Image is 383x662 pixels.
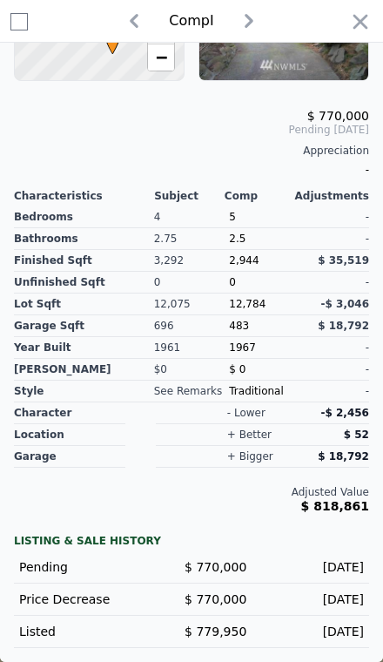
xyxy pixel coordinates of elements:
div: Year Built [14,337,154,359]
span: $ 18,792 [318,450,369,463]
a: Zoom out [148,44,174,71]
div: - [299,228,369,250]
div: Bedrooms [14,206,154,228]
div: Comp I [169,10,213,31]
div: - lower [227,406,265,420]
div: Bathrooms [14,228,154,250]
span: $ 770,000 [307,109,369,123]
div: LISTING & SALE HISTORY [14,534,369,551]
div: garage [14,446,125,468]
div: - [299,337,369,359]
span: $ 52 [344,429,369,441]
div: 1961 [154,337,230,359]
div: 3,292 [154,250,230,272]
div: location [14,424,125,446]
div: Appreciation [14,144,369,158]
div: Listed [19,623,130,640]
div: 0 [154,272,230,294]
span: $ 818,861 [301,499,369,513]
div: 696 [154,315,230,337]
div: + better [227,428,272,442]
div: $0 [154,359,230,381]
div: [DATE] [253,623,364,640]
div: Characteristics [14,189,154,203]
div: Unfinished Sqft [14,272,154,294]
div: - [299,381,369,402]
span: $ 770,000 [185,560,246,574]
div: 12,075 [154,294,230,315]
span: 2,944 [229,254,259,267]
span: 0 [229,276,236,288]
div: 2.75 [154,228,230,250]
div: 1967 [229,337,299,359]
div: Style [14,381,154,402]
span: 5 [229,211,236,223]
span: -$ 3,046 [321,298,369,310]
div: 2.5 [229,228,299,250]
span: -$ 2,456 [321,407,369,419]
div: Subject [154,189,225,203]
span: − [156,46,167,68]
div: - [299,272,369,294]
div: character [14,402,125,424]
span: $ 0 [229,363,245,375]
div: Adjustments [295,189,369,203]
div: 4 [154,206,230,228]
div: Finished Sqft [14,250,154,272]
span: $ 779,950 [185,625,246,638]
div: Pending [19,558,130,576]
div: Adjusted Value [14,485,369,499]
div: Garage Sqft [14,315,154,337]
div: - [299,359,369,381]
div: Traditional [229,381,299,402]
div: See Remarks [154,381,230,402]
div: Comp [225,189,295,203]
div: Price Decrease [19,591,130,608]
span: $ 35,519 [318,254,369,267]
span: $ 18,792 [318,320,369,332]
div: + bigger [227,449,273,463]
span: Pending [DATE] [14,123,369,137]
span: 12,784 [229,298,265,310]
span: 483 [229,320,249,332]
div: [DATE] [253,558,364,576]
div: - [14,158,369,182]
div: Lot Sqft [14,294,154,315]
span: $ 770,000 [185,592,246,606]
div: [DATE] [253,591,364,608]
div: - [299,206,369,228]
div: [PERSON_NAME] [14,359,154,381]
